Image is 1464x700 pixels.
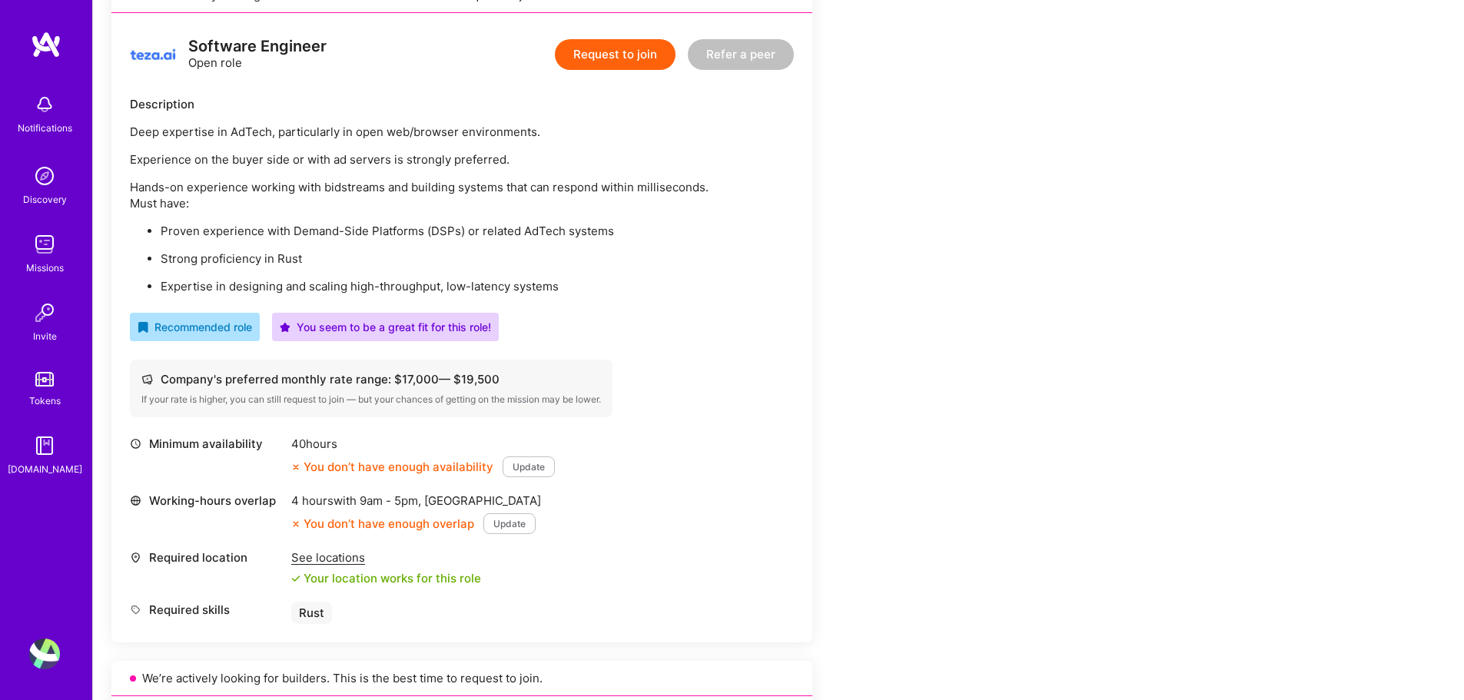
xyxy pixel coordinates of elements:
div: Rust [291,602,332,624]
div: Required skills [130,602,284,618]
i: icon RecommendedBadge [138,322,148,333]
i: icon PurpleStar [280,322,290,333]
p: Deep expertise in AdTech, particularly in open web/browser environments. [130,124,794,140]
i: icon Check [291,574,300,583]
div: Your location works for this role [291,570,481,586]
i: icon Tag [130,604,141,615]
div: Missions [26,260,64,276]
p: Expertise in designing and scaling high-throughput, low-latency systems [161,278,794,294]
i: icon Location [130,552,141,563]
div: Discovery [23,191,67,207]
p: Experience on the buyer side or with ad servers is strongly preferred. [130,151,794,168]
button: Request to join [555,39,676,70]
p: Proven experience with Demand-Side Platforms (DSPs) or related AdTech systems [161,223,794,239]
div: Open role [188,38,327,71]
div: See locations [291,549,481,566]
div: You don’t have enough availability [291,459,493,475]
div: 40 hours [291,436,555,452]
div: Required location [130,549,284,566]
i: icon CloseOrange [291,463,300,472]
i: icon CloseOrange [291,519,300,529]
div: Working-hours overlap [130,493,284,509]
img: logo [31,31,61,58]
i: icon Clock [130,438,141,450]
p: Strong proficiency in Rust [161,250,794,267]
img: logo [130,32,176,78]
div: Tokens [29,393,61,409]
div: You seem to be a great fit for this role! [280,319,491,335]
div: Description [130,96,794,112]
div: Invite [33,328,57,344]
div: Software Engineer [188,38,327,55]
p: Hands-on experience working with bidstreams and building systems that can respond within millisec... [130,179,794,211]
span: 9am - 5pm , [357,493,424,508]
img: User Avatar [29,639,60,669]
div: Recommended role [138,319,252,335]
div: Company's preferred monthly rate range: $ 17,000 — $ 19,500 [141,371,601,387]
img: discovery [29,161,60,191]
div: 4 hours with [GEOGRAPHIC_DATA] [291,493,541,509]
img: Invite [29,297,60,328]
img: bell [29,89,60,120]
div: Notifications [18,120,72,136]
img: teamwork [29,229,60,260]
img: guide book [29,430,60,461]
button: Update [503,456,555,477]
div: Minimum availability [130,436,284,452]
div: If your rate is higher, you can still request to join — but your chances of getting on the missio... [141,393,601,406]
button: Update [483,513,536,534]
button: Refer a peer [688,39,794,70]
div: We’re actively looking for builders. This is the best time to request to join. [111,661,812,696]
div: You don’t have enough overlap [291,516,474,532]
i: icon Cash [141,373,153,385]
i: icon World [130,495,141,506]
img: tokens [35,372,54,386]
div: [DOMAIN_NAME] [8,461,82,477]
